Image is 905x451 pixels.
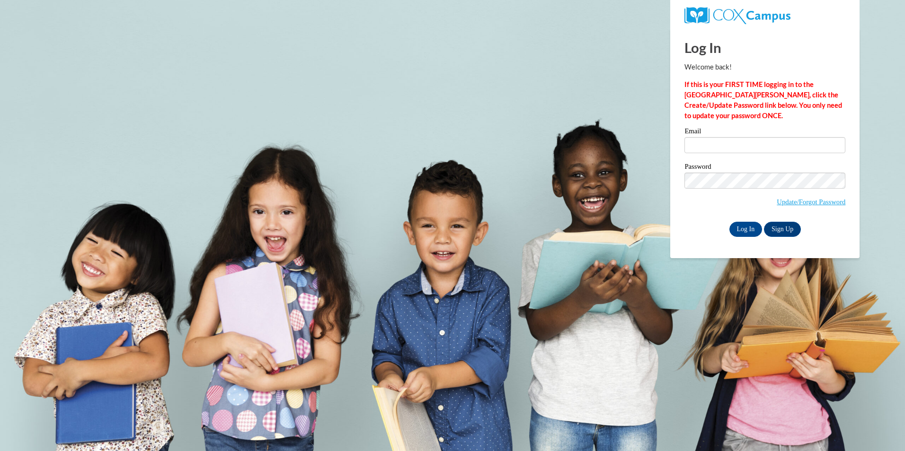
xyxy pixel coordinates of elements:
a: Update/Forgot Password [777,198,845,206]
a: Sign Up [764,222,801,237]
a: COX Campus [684,11,790,19]
input: Log In [729,222,763,237]
img: COX Campus [684,7,790,24]
strong: If this is your FIRST TIME logging in to the [GEOGRAPHIC_DATA][PERSON_NAME], click the Create/Upd... [684,80,842,120]
label: Password [684,163,845,173]
h1: Log In [684,38,845,57]
label: Email [684,128,845,137]
p: Welcome back! [684,62,845,72]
